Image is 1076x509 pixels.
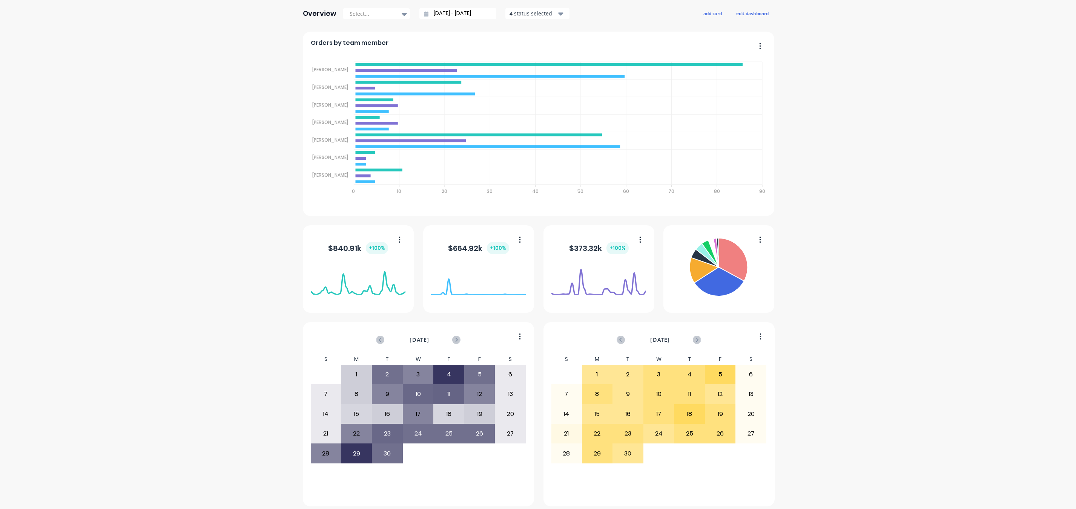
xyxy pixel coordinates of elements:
[731,8,774,18] button: edit dashboard
[487,188,493,194] tspan: 30
[342,424,372,443] div: 22
[532,188,539,194] tspan: 40
[465,385,495,404] div: 12
[705,354,736,365] div: F
[613,365,643,384] div: 2
[582,405,612,423] div: 15
[312,137,348,143] tspan: [PERSON_NAME]
[736,424,766,443] div: 27
[582,424,612,443] div: 22
[613,405,643,423] div: 16
[551,424,582,443] div: 21
[569,242,629,254] div: $ 373.32k
[312,84,348,90] tspan: [PERSON_NAME]
[674,354,705,365] div: T
[613,424,643,443] div: 23
[582,444,612,463] div: 29
[464,354,495,365] div: F
[613,385,643,404] div: 9
[465,424,495,443] div: 26
[736,365,766,384] div: 6
[612,354,643,365] div: T
[644,424,674,443] div: 24
[311,405,341,423] div: 14
[410,336,429,344] span: [DATE]
[311,385,341,404] div: 7
[372,365,402,384] div: 2
[578,188,584,194] tspan: 50
[448,242,509,254] div: $ 664.92k
[372,405,402,423] div: 16
[736,405,766,423] div: 20
[674,385,705,404] div: 11
[403,365,433,384] div: 3
[714,188,720,194] tspan: 80
[342,365,372,384] div: 1
[495,354,526,365] div: S
[311,38,388,47] span: Orders by team member
[735,354,766,365] div: S
[551,405,582,423] div: 14
[698,8,727,18] button: add card
[487,242,509,254] div: + 100 %
[495,385,525,404] div: 13
[465,405,495,423] div: 19
[366,242,388,254] div: + 100 %
[644,365,674,384] div: 3
[613,444,643,463] div: 30
[674,405,705,423] div: 18
[650,336,670,344] span: [DATE]
[705,405,735,423] div: 19
[582,365,612,384] div: 1
[759,188,765,194] tspan: 90
[434,405,464,423] div: 18
[311,444,341,463] div: 28
[623,188,629,194] tspan: 60
[668,188,674,194] tspan: 70
[433,354,464,365] div: T
[644,405,674,423] div: 17
[495,424,525,443] div: 27
[372,444,402,463] div: 30
[551,354,582,365] div: S
[312,101,348,108] tspan: [PERSON_NAME]
[342,444,372,463] div: 29
[705,365,735,384] div: 5
[312,172,348,178] tspan: [PERSON_NAME]
[403,405,433,423] div: 17
[341,354,372,365] div: M
[582,385,612,404] div: 8
[434,365,464,384] div: 4
[342,405,372,423] div: 15
[674,365,705,384] div: 4
[312,66,348,73] tspan: [PERSON_NAME]
[705,385,735,404] div: 12
[303,6,336,21] div: Overview
[328,242,388,254] div: $ 840.91k
[372,385,402,404] div: 9
[312,119,348,125] tspan: [PERSON_NAME]
[505,8,569,19] button: 4 status selected
[310,354,341,365] div: S
[606,242,629,254] div: + 100 %
[442,188,447,194] tspan: 20
[644,385,674,404] div: 10
[674,424,705,443] div: 25
[312,154,348,160] tspan: [PERSON_NAME]
[403,354,434,365] div: W
[643,354,674,365] div: W
[372,424,402,443] div: 23
[342,385,372,404] div: 8
[705,424,735,443] div: 26
[434,385,464,404] div: 11
[495,405,525,423] div: 20
[465,365,495,384] div: 5
[403,424,433,443] div: 24
[495,365,525,384] div: 6
[736,385,766,404] div: 13
[403,385,433,404] div: 10
[434,424,464,443] div: 25
[551,385,582,404] div: 7
[372,354,403,365] div: T
[510,9,557,17] div: 4 status selected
